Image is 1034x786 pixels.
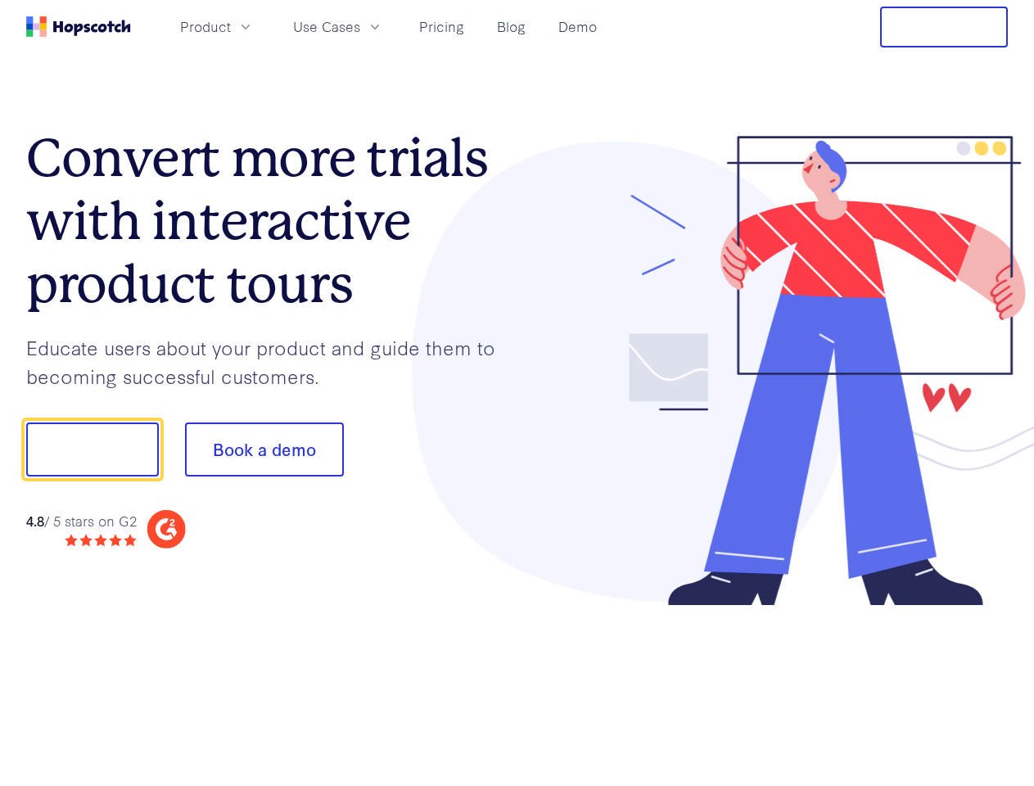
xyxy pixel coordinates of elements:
button: Show me! [26,422,159,477]
p: Educate users about your product and guide them to becoming successful customers. [26,333,517,390]
button: Use Cases [283,13,393,40]
button: Product [170,13,264,40]
div: / 5 stars on G2 [26,511,137,531]
span: Use Cases [293,16,360,37]
a: Home [26,16,131,37]
h1: Convert more trials with interactive product tours [26,127,517,315]
strong: 4.8 [26,511,44,530]
a: Demo [552,13,603,40]
a: Blog [490,13,532,40]
button: Free Trial [880,7,1008,47]
span: Product [180,16,231,37]
a: Pricing [413,13,471,40]
button: Book a demo [185,422,344,477]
